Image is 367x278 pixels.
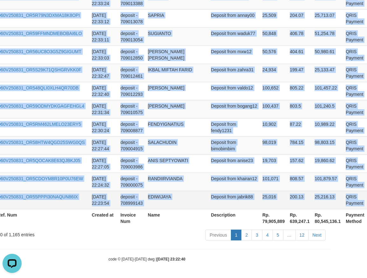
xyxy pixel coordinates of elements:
[89,64,118,82] td: [DATE] 22:32:47
[260,46,287,64] td: 50,576
[89,118,118,136] td: [DATE] 22:30:24
[208,209,260,227] th: Description
[208,154,260,173] td: Deposit from anise23
[312,209,343,227] th: Rp. 80,545,136.1
[145,173,209,191] td: RANDIIRVIANDA
[283,230,296,240] a: …
[287,191,312,209] td: 200.13
[260,191,287,209] td: 25,016
[205,230,231,240] a: Previous
[312,100,343,118] td: 101,240.5
[312,46,343,64] td: 50,980.61
[287,27,312,46] td: 406.78
[287,64,312,82] td: 199.47
[89,82,118,100] td: [DATE] 22:32:40
[208,46,260,64] td: Deposit from mxw12
[343,82,367,100] td: QRIS Payment
[343,136,367,154] td: QRIS Payment
[89,136,118,154] td: [DATE] 22:27:44
[118,64,145,82] td: deposit - 709012461
[145,64,209,82] td: IKBAL MIFTAH FARID
[287,154,312,173] td: 157.62
[308,230,326,240] a: Next
[343,9,367,27] td: QRIS Payment
[3,3,22,22] button: Open LiveChat chat widget
[145,136,209,154] td: SALACHUDIN
[157,257,185,261] strong: [DATE] 23:22:40
[312,27,343,46] td: 51,254.78
[273,230,283,240] a: 5
[208,118,260,136] td: Deposit from fendy1231
[312,154,343,173] td: 19,860.62
[231,230,242,240] a: 1
[89,100,118,118] td: [DATE] 22:31:34
[145,9,209,27] td: SAPRIA
[260,82,287,100] td: 100,652
[343,154,367,173] td: QRIS Payment
[287,9,312,27] td: 204.07
[260,64,287,82] td: 24,934
[287,100,312,118] td: 803.5
[208,64,260,82] td: Deposit from zahra31
[89,173,118,191] td: [DATE] 22:24:32
[343,173,367,191] td: QRIS Payment
[89,46,118,64] td: [DATE] 22:33:03
[208,191,260,209] td: Deposit from jabrik88
[118,191,145,209] td: deposit - 708999143
[241,230,252,240] a: 2
[208,136,260,154] td: Deposit from bimobimbim
[118,154,145,173] td: deposit - 709003986
[312,191,343,209] td: 25,216.13
[89,209,118,227] th: Created at
[260,173,287,191] td: 101,071
[343,118,367,136] td: QRIS Payment
[252,230,262,240] a: 3
[118,82,145,100] td: deposit - 709012293
[312,64,343,82] td: 25,133.47
[118,118,145,136] td: deposit - 709008877
[260,100,287,118] td: 100,437
[260,209,287,227] th: Rp. 79,905,889
[312,136,343,154] td: 98,803.15
[108,257,185,261] small: code © [DATE]-[DATE] dwg |
[287,136,312,154] td: 784.15
[145,209,209,227] th: Name
[312,173,343,191] td: 101,879.57
[343,100,367,118] td: QRIS Payment
[260,136,287,154] td: 98,019
[343,191,367,209] td: QRIS Payment
[145,154,209,173] td: ANIS SEPTYOWATI
[118,46,145,64] td: deposit - 709012850
[118,209,145,227] th: Invoice Num
[343,209,367,227] th: Payment Method
[287,118,312,136] td: 87.22
[118,136,145,154] td: deposit - 709004915
[89,154,118,173] td: [DATE] 22:27:05
[312,118,343,136] td: 10,989.22
[118,100,145,118] td: deposit - 709010575
[89,9,118,27] td: [DATE] 22:33:12
[343,64,367,82] td: QRIS Payment
[89,27,118,46] td: [DATE] 22:33:11
[145,118,209,136] td: FENDYIGNATIUS
[208,82,260,100] td: Deposit from valdo12
[260,154,287,173] td: 19,703
[208,9,260,27] td: Deposit from annay00
[145,82,209,100] td: [PERSON_NAME]
[260,118,287,136] td: 10,902
[118,9,145,27] td: deposit - 709013078
[312,82,343,100] td: 101,457.22
[208,173,260,191] td: Deposit from khairan12
[118,173,145,191] td: deposit - 709000075
[208,100,260,118] td: Deposit from bogang12
[145,191,209,209] td: EDIWIJAYA
[89,191,118,209] td: [DATE] 22:23:54
[287,209,312,227] th: Rp. 639,247.1
[145,100,209,118] td: [PERSON_NAME]
[343,27,367,46] td: QRIS Payment
[208,27,260,46] td: Deposit from waduk77
[118,27,145,46] td: deposit - 709013054
[343,46,367,64] td: QRIS Payment
[260,9,287,27] td: 25,509
[312,9,343,27] td: 25,713.07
